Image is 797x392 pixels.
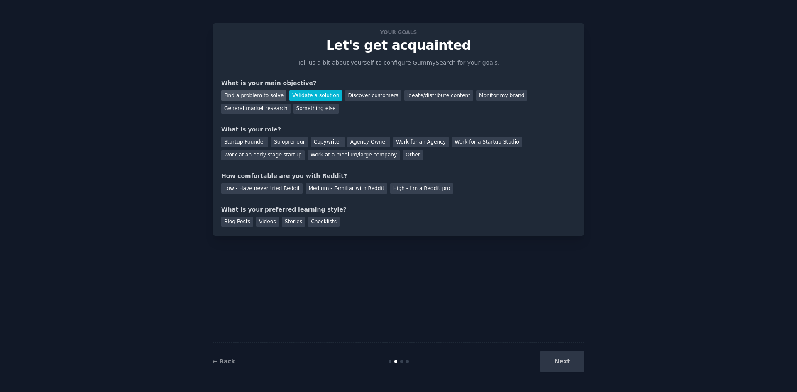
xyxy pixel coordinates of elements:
div: What is your preferred learning style? [221,205,576,214]
p: Tell us a bit about yourself to configure GummySearch for your goals. [294,58,503,67]
div: Stories [282,217,305,227]
div: Low - Have never tried Reddit [221,183,303,194]
div: Startup Founder [221,137,268,147]
div: Find a problem to solve [221,90,286,101]
span: Your goals [379,28,418,37]
div: Blog Posts [221,217,253,227]
div: Work at an early stage startup [221,150,305,161]
div: Something else [293,104,339,114]
div: General market research [221,104,291,114]
div: Discover customers [345,90,401,101]
div: Monitor my brand [476,90,527,101]
a: ← Back [213,358,235,365]
div: Agency Owner [347,137,390,147]
div: Checklists [308,217,340,227]
div: Work for a Startup Studio [452,137,522,147]
div: Validate a solution [289,90,342,101]
div: Copywriter [311,137,345,147]
div: Solopreneur [271,137,308,147]
div: How comfortable are you with Reddit? [221,172,576,180]
div: Work at a medium/large company [308,150,400,161]
div: High - I'm a Reddit pro [390,183,453,194]
div: Ideate/distribute content [404,90,473,101]
div: What is your main objective? [221,79,576,88]
p: Let's get acquainted [221,38,576,53]
div: Work for an Agency [393,137,449,147]
div: What is your role? [221,125,576,134]
div: Medium - Familiar with Reddit [306,183,387,194]
div: Videos [256,217,279,227]
div: Other [403,150,423,161]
